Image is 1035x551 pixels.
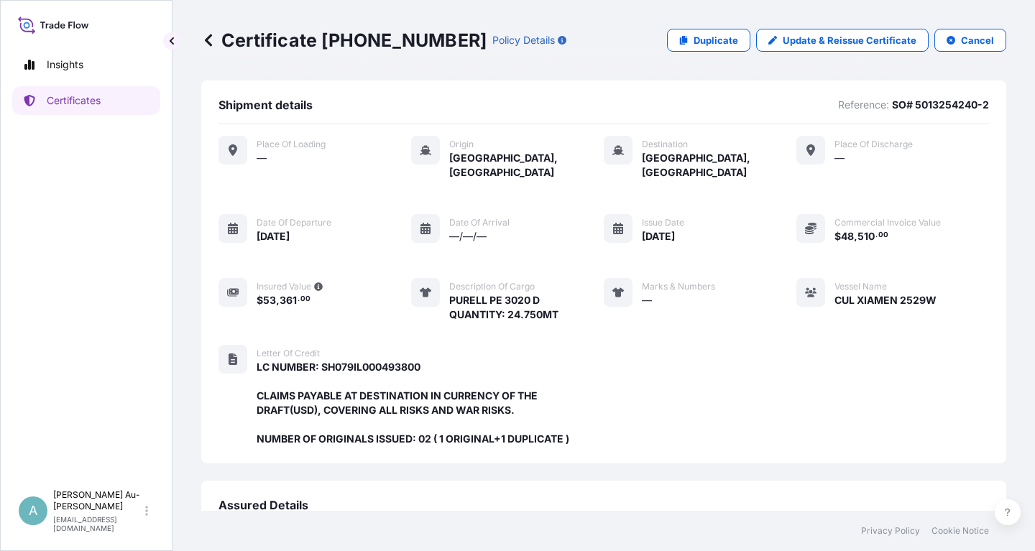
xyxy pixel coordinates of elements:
span: CUL XIAMEN 2529W [834,293,937,307]
span: [DATE] [642,229,675,244]
span: Letter of Credit [257,348,320,359]
p: Policy Details [492,33,555,47]
a: Insights [12,50,160,79]
a: Cookie Notice [931,525,989,537]
span: Assured Details [218,498,308,512]
span: 00 [878,233,888,238]
span: — [257,151,267,165]
span: , [854,231,857,241]
span: Description of cargo [449,281,535,292]
span: Place of discharge [834,139,913,150]
span: . [298,297,300,302]
span: Origin [449,139,474,150]
span: [GEOGRAPHIC_DATA], [GEOGRAPHIC_DATA] [642,151,796,180]
a: Update & Reissue Certificate [756,29,929,52]
button: Cancel [934,29,1006,52]
span: Place of Loading [257,139,326,150]
span: Marks & Numbers [642,281,715,292]
span: 510 [857,231,875,241]
p: SO# 5013254240-2 [892,98,989,112]
a: Privacy Policy [861,525,920,537]
span: PURELL PE 3020 D QUANTITY: 24.750MT [449,293,558,322]
span: Destination [642,139,688,150]
span: Date of arrival [449,217,510,228]
p: Certificates [47,93,101,108]
p: [EMAIL_ADDRESS][DOMAIN_NAME] [53,515,142,532]
span: —/—/— [449,229,487,244]
span: Issue Date [642,217,684,228]
p: Insights [47,57,83,72]
p: Update & Reissue Certificate [783,33,916,47]
p: Reference: [838,98,889,112]
span: Date of departure [257,217,331,228]
a: Certificates [12,86,160,115]
span: 361 [280,295,297,305]
p: Duplicate [694,33,738,47]
span: $ [834,231,841,241]
p: [PERSON_NAME] Au-[PERSON_NAME] [53,489,142,512]
span: [DATE] [257,229,290,244]
span: Commercial Invoice Value [834,217,941,228]
span: 48 [841,231,854,241]
span: Insured Value [257,281,311,292]
span: 53 [263,295,276,305]
span: LC NUMBER: SH079IL000493800 CLAIMS PAYABLE AT DESTINATION IN CURRENCY OF THE DRAFT(USD), COVERING... [257,360,604,446]
span: 00 [300,297,310,302]
span: . [875,233,878,238]
span: , [276,295,280,305]
p: Cancel [961,33,994,47]
p: Certificate [PHONE_NUMBER] [201,29,487,52]
span: A [29,504,37,518]
span: — [642,293,652,307]
span: [GEOGRAPHIC_DATA], [GEOGRAPHIC_DATA] [449,151,604,180]
span: — [834,151,845,165]
span: Vessel Name [834,281,887,292]
a: Duplicate [667,29,750,52]
span: $ [257,295,263,305]
span: Shipment details [218,98,313,112]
